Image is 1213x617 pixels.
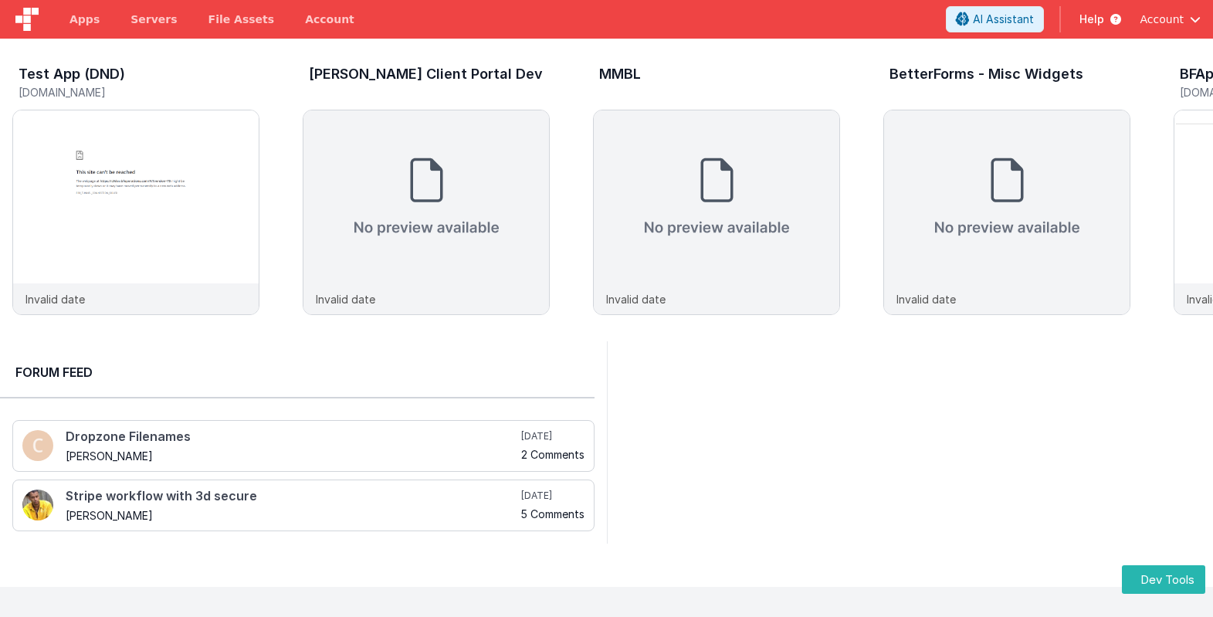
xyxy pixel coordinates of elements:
[66,510,518,521] h5: [PERSON_NAME]
[606,291,666,307] p: Invalid date
[1079,12,1104,27] span: Help
[22,430,53,461] img: 100.png
[896,291,956,307] p: Invalid date
[15,363,579,381] h2: Forum Feed
[1122,565,1205,594] button: Dev Tools
[973,12,1034,27] span: AI Assistant
[1140,12,1184,27] span: Account
[521,508,584,520] h5: 5 Comments
[521,490,584,502] h5: [DATE]
[309,66,543,82] h3: [PERSON_NAME] Client Portal Dev
[19,86,259,98] h5: [DOMAIN_NAME]
[521,449,584,460] h5: 2 Comments
[69,12,100,27] span: Apps
[130,12,177,27] span: Servers
[521,430,584,442] h5: [DATE]
[66,450,518,462] h5: [PERSON_NAME]
[12,420,595,472] a: Dropzone Filenames [PERSON_NAME] [DATE] 2 Comments
[22,490,53,520] img: 13_2.png
[316,291,375,307] p: Invalid date
[12,480,595,531] a: Stripe workflow with 3d secure [PERSON_NAME] [DATE] 5 Comments
[946,6,1044,32] button: AI Assistant
[66,490,518,503] h4: Stripe workflow with 3d secure
[1140,12,1201,27] button: Account
[66,430,518,444] h4: Dropzone Filenames
[599,66,641,82] h3: MMBL
[889,66,1083,82] h3: BetterForms - Misc Widgets
[208,12,275,27] span: File Assets
[19,66,125,82] h3: Test App (DND)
